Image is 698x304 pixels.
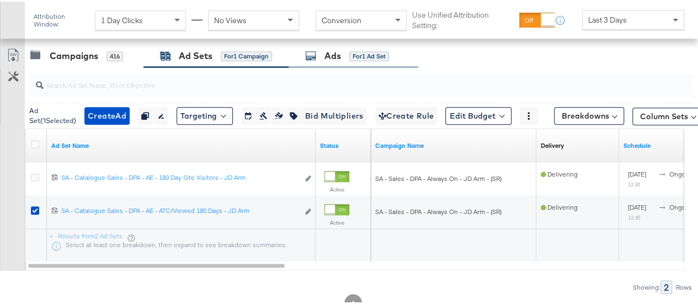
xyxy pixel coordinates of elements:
[375,105,438,123] button: Create Rule
[33,11,89,26] div: Attribution Window:
[322,14,361,24] span: Conversion
[305,108,364,121] span: Bid Multipliers
[349,50,389,60] div: for 1 Ad Set
[541,140,564,148] a: Reflects the ability of your Ad Set to achieve delivery based on ad states, schedule and budget.
[51,140,311,148] a: Your Ad Set name.
[375,140,532,148] a: Your campaign name.
[669,168,695,177] span: ongoing
[412,8,514,29] label: Use Unified Attribution Setting:
[29,104,76,124] div: Ad Set ( 1 Selected)
[375,206,502,214] span: SA - Sales - DPA - Always On - JD Arm - (SR)
[179,48,212,61] div: Ad Sets
[61,172,299,180] div: SA - Catalogue Sales - DPA - AE - 180 Day Site Visitors - JD Arm
[379,108,434,121] span: Create Rule
[320,140,366,148] a: Shows the current state of your Ad Set.
[541,201,578,210] span: Delivering
[669,201,695,210] span: ongoing
[214,14,247,24] span: No Views
[324,217,349,225] label: Active
[301,105,367,123] button: Bid Multipliers
[177,105,233,123] button: Targeting
[541,140,564,148] div: Delivery
[588,13,627,23] span: Last 3 Days
[106,50,123,60] div: 416
[675,282,692,290] div: Rows
[375,173,502,181] span: SA - Sales - DPA - Always On - JD Arm - (SR)
[660,279,672,292] div: 2
[445,105,511,123] button: Edit Budget
[554,105,624,123] button: Breakdowns
[541,168,578,177] span: Delivering
[628,201,646,210] span: [DATE]
[628,212,640,219] sub: 12:30
[50,48,98,61] div: Campaigns
[101,14,143,24] span: 1 Day Clicks
[61,205,299,216] a: SA - Catalogue Sales - DPA - AE - ATC/Viewed 180 Days - JD Arm
[324,184,349,191] label: Active
[61,172,299,183] a: SA - Catalogue Sales - DPA - AE - 180 Day Site Visitors - JD Arm
[88,108,126,121] span: Create Ad
[632,282,660,290] div: Showing:
[61,205,299,214] div: SA - Catalogue Sales - DPA - AE - ATC/Viewed 180 Days - JD Arm
[628,168,646,177] span: [DATE]
[221,50,272,60] div: for 1 Campaign
[44,68,635,89] input: Search Ad Set Name, ID or Objective
[84,105,130,123] button: CreateAd
[628,179,640,186] sub: 12:30
[324,48,341,61] div: Ads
